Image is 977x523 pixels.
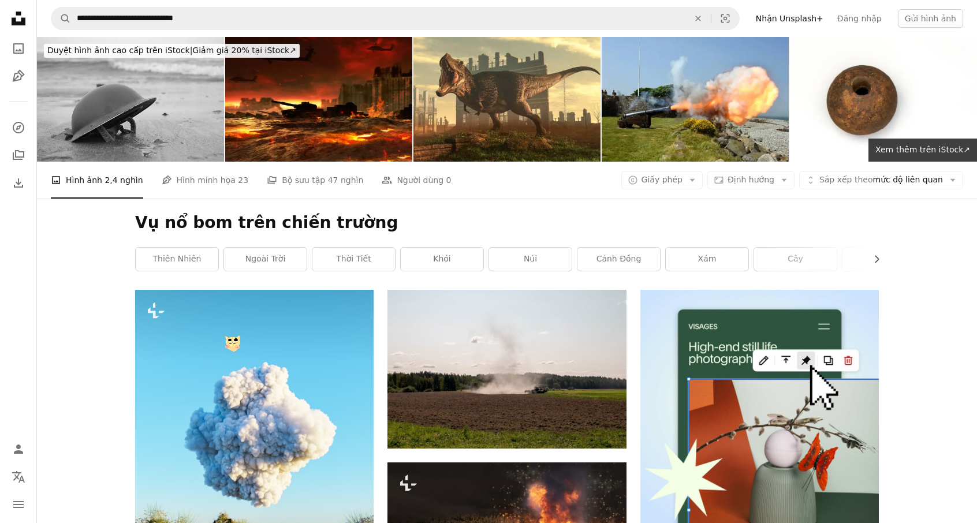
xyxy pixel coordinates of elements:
button: cuộn danh sách sang phải [866,248,879,271]
a: Duyệt hình ảnh cao cấp trên iStock|Giảm giá 20% tại iStock↗ [37,37,307,65]
font: Duyệt hình ảnh cao cấp trên iStock [47,46,190,55]
a: khói nâu trên cánh đồng nâu vào ban ngày [387,364,626,374]
form: Tìm hình ảnh trên toàn trang web [51,7,740,30]
font: Hình minh họa [177,175,236,185]
img: Đạn đại bác rỉ sét từ một chiến trường lịch sử ở Đức [790,37,977,162]
button: Tìm kiếm Unsplash [51,8,71,29]
button: Thông thoáng [685,8,711,29]
font: Nhận Unsplash+ [756,14,823,23]
button: Sắp xếp theomức độ liên quan [799,171,963,189]
font: ngoài trời [245,254,286,263]
font: Đăng nhập [837,14,882,23]
font: xám [698,254,717,263]
font: Xem thêm trên iStock [875,145,963,154]
font: Vụ nổ bom trên chiến trường [135,213,398,232]
img: Hình ảnh minh họa 3D về chiến trường đang bốc cháy với xe tăng và trực thăng đang bay. [225,37,412,162]
a: Bộ sưu tập [7,144,30,167]
a: ngoài trời [224,248,307,271]
button: Ngôn ngữ [7,465,30,488]
button: Thực đơn [7,493,30,516]
font: Gửi hình ảnh [905,14,956,23]
button: Gửi hình ảnh [898,9,963,28]
font: Bộ sưu tập [282,175,325,185]
font: 47 nghìn [328,175,364,185]
a: xám [666,248,748,271]
img: Khủng long trong tàn tích của nền văn minh loài người [413,37,601,162]
font: thời tiết [336,254,371,263]
a: cánh đồng [577,248,660,271]
font: cánh đồng [596,254,642,263]
a: khói [401,248,483,271]
img: Khu nghỉ dưỡng Dunkirk. [37,37,224,162]
a: Nhận Unsplash+ [749,9,830,28]
a: Tải xuống Lịch sử [7,171,30,195]
a: Xem thêm trên iStock↗ [868,139,977,162]
img: I0yANGAJEfpratK1JTkx8AAAAASUVORK5CYII= [225,335,240,352]
a: Người dùng 0 [382,162,451,199]
a: Khám phá [7,116,30,139]
a: 3 chiều [842,248,925,271]
a: cây [754,248,837,271]
a: Hình minh họa [7,65,30,88]
font: ↗ [289,46,296,55]
font: 0 [446,175,452,185]
font: ↗ [963,145,970,154]
a: núi [489,248,572,271]
font: Sắp xếp theo [819,175,873,184]
a: thiên nhiên [136,248,218,271]
a: Bộ sưu tập 47 nghìn [267,162,363,199]
font: Giấy phép [642,175,683,184]
font: Người dùng [397,175,443,185]
a: Hình ảnh [7,37,30,60]
img: Pháo bắn và cho thấy cột khói và lửa, Bờ biển Bắc Wales, Wales, Vương quốc Anh [602,37,789,162]
font: | [190,46,193,55]
button: Định hướng [707,171,795,189]
font: thiên nhiên [153,254,202,263]
font: khói [433,254,451,263]
a: Đăng nhập / Đăng ký [7,438,30,461]
a: một đám khói đang bay trên một cánh đồng [135,463,374,473]
img: khói nâu trên cánh đồng nâu vào ban ngày [387,290,626,449]
button: Giấy phép [621,171,703,189]
button: Tìm kiếm trực quan [711,8,739,29]
a: Hình minh họa 23 [162,162,249,199]
font: Định hướng [728,175,774,184]
font: mức độ liên quan [873,175,944,184]
a: thời tiết [312,248,395,271]
font: 23 [238,175,248,185]
font: cây [788,254,803,263]
a: Đăng nhập [830,9,889,28]
font: núi [524,254,537,263]
font: Giảm giá 20% tại iStock [192,46,289,55]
